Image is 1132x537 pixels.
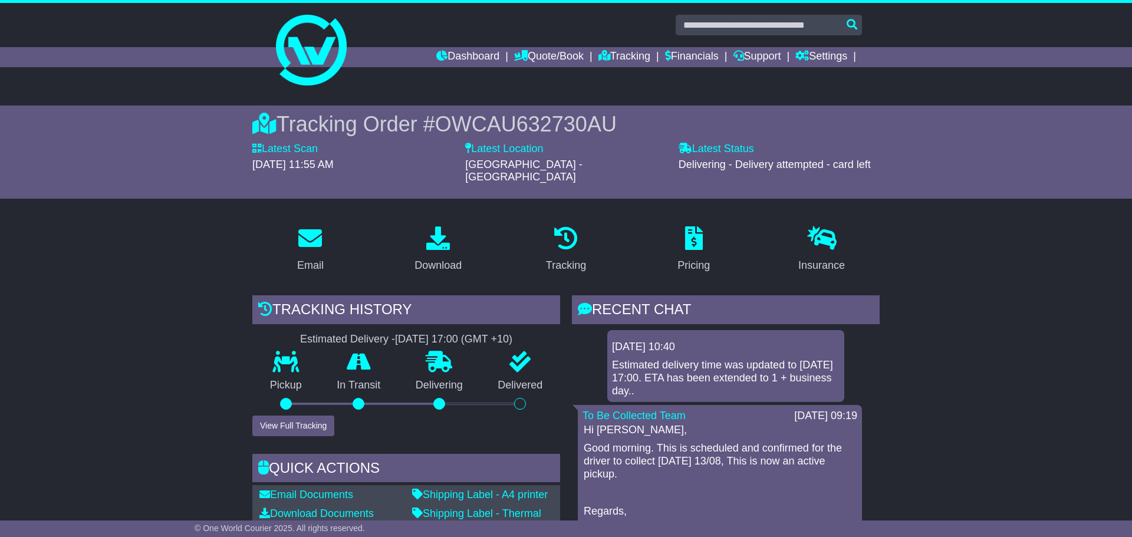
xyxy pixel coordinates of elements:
label: Latest Scan [252,143,318,156]
a: Financials [665,47,719,67]
div: RECENT CHAT [572,295,880,327]
div: Pricing [677,258,710,274]
a: Shipping Label - A4 printer [412,489,548,500]
span: OWCAU632730AU [435,112,617,136]
a: Shipping Label - Thermal printer [412,508,541,532]
div: Tracking Order # [252,111,880,137]
div: Tracking history [252,295,560,327]
div: [DATE] 17:00 (GMT +10) [395,333,512,346]
a: Dashboard [436,47,499,67]
div: Quick Actions [252,454,560,486]
div: [DATE] 10:40 [612,341,840,354]
label: Latest Location [465,143,543,156]
span: © One World Courier 2025. All rights reserved. [195,523,365,533]
label: Latest Status [679,143,754,156]
span: [DATE] 11:55 AM [252,159,334,170]
p: Delivering [398,379,481,392]
div: Estimated Delivery - [252,333,560,346]
span: [GEOGRAPHIC_DATA] - [GEOGRAPHIC_DATA] [465,159,582,183]
a: Email Documents [259,489,353,500]
p: Hi [PERSON_NAME], [584,424,856,437]
a: Pricing [670,222,718,278]
div: Estimated delivery time was updated to [DATE] 17:00. ETA has been extended to 1 + business day.. [612,359,840,397]
div: [DATE] 09:19 [794,410,857,423]
a: Download Documents [259,508,374,519]
div: Insurance [798,258,845,274]
div: Tracking [546,258,586,274]
a: Tracking [538,222,594,278]
button: View Full Tracking [252,416,334,436]
a: Tracking [598,47,650,67]
span: Delivering - Delivery attempted - card left [679,159,871,170]
a: Settings [795,47,847,67]
p: Delivered [481,379,561,392]
a: Download [407,222,469,278]
a: Insurance [791,222,853,278]
p: Pickup [252,379,320,392]
a: To Be Collected Team [583,410,686,421]
a: Quote/Book [514,47,584,67]
div: Email [297,258,324,274]
a: Support [733,47,781,67]
p: Regards, [584,505,856,518]
p: Good morning. This is scheduled and confirmed for the driver to collect [DATE] 13/08, This is now... [584,442,856,480]
div: Download [414,258,462,274]
p: In Transit [320,379,399,392]
a: Email [289,222,331,278]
